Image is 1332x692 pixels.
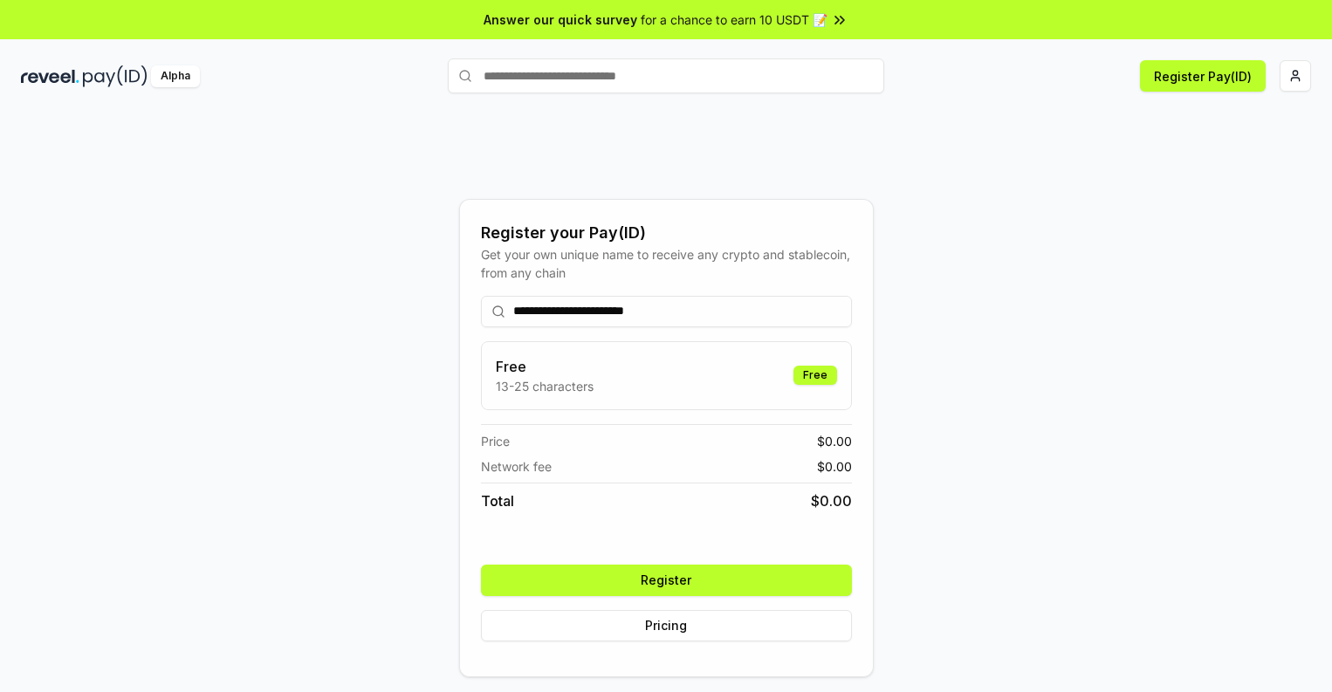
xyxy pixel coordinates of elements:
[481,432,510,450] span: Price
[817,432,852,450] span: $ 0.00
[481,457,552,476] span: Network fee
[496,377,594,395] p: 13-25 characters
[641,10,827,29] span: for a chance to earn 10 USDT 📝
[481,221,852,245] div: Register your Pay(ID)
[481,565,852,596] button: Register
[817,457,852,476] span: $ 0.00
[151,65,200,87] div: Alpha
[793,366,837,385] div: Free
[481,610,852,641] button: Pricing
[481,490,514,511] span: Total
[1140,60,1266,92] button: Register Pay(ID)
[481,245,852,282] div: Get your own unique name to receive any crypto and stablecoin, from any chain
[484,10,637,29] span: Answer our quick survey
[83,65,148,87] img: pay_id
[496,356,594,377] h3: Free
[21,65,79,87] img: reveel_dark
[811,490,852,511] span: $ 0.00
